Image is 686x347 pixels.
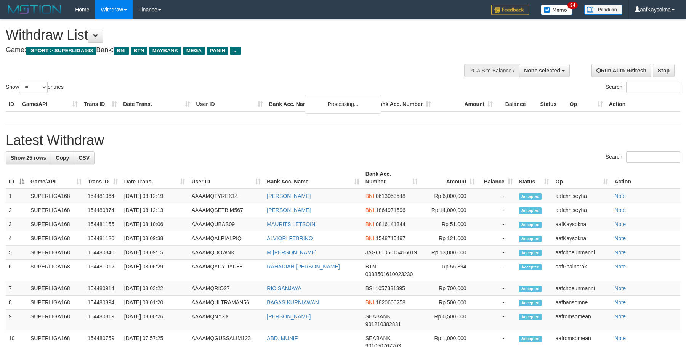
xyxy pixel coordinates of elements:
td: SUPERLIGA168 [27,281,85,296]
td: AAAAMQNYXX [188,310,264,331]
span: Copy 1548715497 to clipboard [376,235,406,241]
label: Search: [606,82,680,93]
span: Accepted [519,286,542,292]
td: [DATE] 08:12:13 [121,203,189,217]
input: Search: [626,151,680,163]
th: ID [6,97,19,111]
td: SUPERLIGA168 [27,310,85,331]
td: Rp 56,894 [421,260,478,281]
td: aafromsomean [552,310,611,331]
th: Bank Acc. Number: activate to sort column ascending [362,167,421,189]
a: Note [614,313,626,320]
a: Note [614,193,626,199]
td: [DATE] 08:01:20 [121,296,189,310]
span: Accepted [519,264,542,270]
h4: Game: Bank: [6,47,450,54]
span: BTN [365,263,376,270]
td: Rp 6,500,000 [421,310,478,331]
td: Rp 121,000 [421,231,478,246]
a: CSV [74,151,95,164]
td: 7 [6,281,27,296]
td: AAAAMQDOWNK [188,246,264,260]
td: aafbansomne [552,296,611,310]
span: Copy 0816141344 to clipboard [376,221,406,227]
a: Note [614,285,626,291]
td: 154480840 [85,246,121,260]
th: Op [567,97,606,111]
span: Accepted [519,300,542,306]
td: aafchhiseyha [552,203,611,217]
td: AAAAMQULTRAMAN56 [188,296,264,310]
th: Game/API: activate to sort column ascending [27,167,85,189]
span: Copy 0613053548 to clipboard [376,193,406,199]
td: - [478,203,516,217]
span: BNI [365,299,374,305]
td: 154481155 [85,217,121,231]
td: aafchhiseyha [552,189,611,203]
th: Status [537,97,566,111]
span: MEGA [183,47,205,55]
span: Accepted [519,336,542,342]
td: 154480819 [85,310,121,331]
td: SUPERLIGA168 [27,203,85,217]
span: Accepted [519,193,542,200]
img: panduan.png [584,5,622,15]
a: Note [614,249,626,255]
th: Trans ID: activate to sort column ascending [85,167,121,189]
td: [DATE] 08:10:06 [121,217,189,231]
span: BNI [365,207,374,213]
h1: Withdraw List [6,27,450,43]
td: - [478,189,516,203]
th: Date Trans. [120,97,193,111]
th: Balance: activate to sort column ascending [478,167,516,189]
label: Search: [606,151,680,163]
span: BSI [365,285,374,291]
td: Rp 51,000 [421,217,478,231]
button: None selected [519,64,570,77]
td: 154481064 [85,189,121,203]
td: AAAAMQALPIALPIQ [188,231,264,246]
span: Accepted [519,314,542,320]
td: aafKaysokna [552,217,611,231]
label: Show entries [6,82,64,93]
span: 34 [567,2,578,9]
td: Rp 500,000 [421,296,478,310]
a: [PERSON_NAME] [267,193,311,199]
td: 6 [6,260,27,281]
a: Show 25 rows [6,151,51,164]
td: 5 [6,246,27,260]
th: Balance [496,97,537,111]
img: Button%20Memo.svg [541,5,573,15]
a: Note [614,299,626,305]
td: 3 [6,217,27,231]
a: RAHADIAN [PERSON_NAME] [267,263,340,270]
td: SUPERLIGA168 [27,260,85,281]
span: BTN [131,47,147,55]
td: [DATE] 08:09:15 [121,246,189,260]
span: SEABANK [365,313,391,320]
td: - [478,260,516,281]
a: [PERSON_NAME] [267,207,311,213]
td: 154480874 [85,203,121,217]
a: [PERSON_NAME] [267,313,311,320]
th: Status: activate to sort column ascending [516,167,553,189]
span: Accepted [519,222,542,228]
td: 154481120 [85,231,121,246]
td: [DATE] 08:03:22 [121,281,189,296]
a: ALVIQRI FEBRINO [267,235,313,241]
td: AAAAMQUBAS09 [188,217,264,231]
a: MAURITS LETSOIN [267,221,315,227]
select: Showentries [19,82,48,93]
td: 2 [6,203,27,217]
span: JAGO [365,249,380,255]
td: SUPERLIGA168 [27,217,85,231]
div: Processing... [305,95,381,114]
input: Search: [626,82,680,93]
td: aafchoeunmanni [552,246,611,260]
span: Copy [56,155,69,161]
a: RIO SANJAYA [267,285,301,291]
th: User ID: activate to sort column ascending [188,167,264,189]
th: Action [606,97,680,111]
td: aafPhalnarak [552,260,611,281]
span: Copy 1864971596 to clipboard [376,207,406,213]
